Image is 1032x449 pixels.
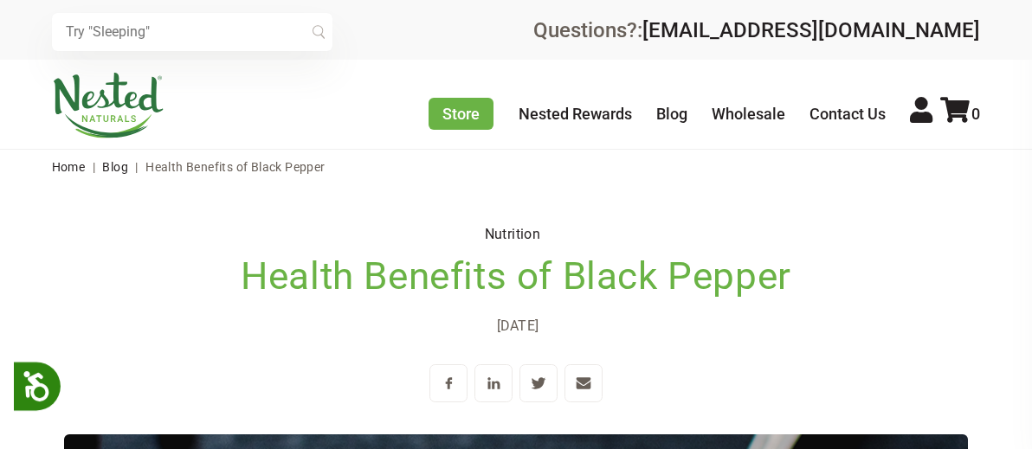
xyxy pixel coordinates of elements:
nav: breadcrumbs [52,150,981,184]
span: Health Benefits of Black Pepper [145,160,325,174]
span: | [131,160,142,174]
a: Wholesale [712,105,785,123]
h1: Health Benefits of Black Pepper [64,257,968,295]
span: 0 [971,105,980,123]
a: Home [52,160,86,174]
a: Nested Rewards [519,105,632,123]
a: 0 [940,105,980,123]
a: [EMAIL_ADDRESS][DOMAIN_NAME] [642,18,980,42]
div: · [64,309,968,343]
a: Nutrition [485,226,541,242]
a: Store [429,98,493,130]
span: | [88,160,100,174]
input: Try "Sleeping" [52,13,332,51]
img: Nested Naturals [52,73,164,138]
a: Share on LinkedIn [471,364,516,406]
div: Questions?: [533,20,980,41]
span: [DATE] [497,318,539,334]
a: Blog [656,105,687,123]
a: Contact Us [809,105,886,123]
a: Blog [102,160,128,174]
